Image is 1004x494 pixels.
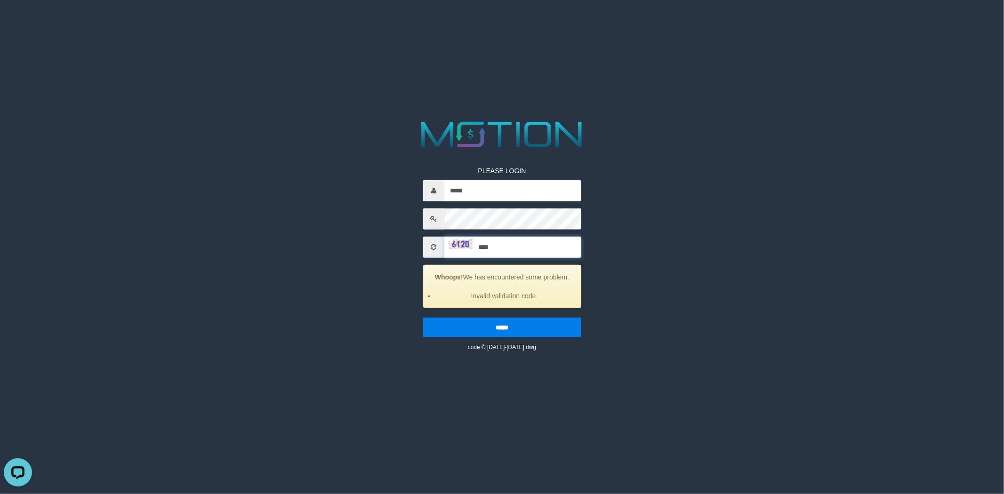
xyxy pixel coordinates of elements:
img: MOTION_logo.png [414,117,590,152]
p: PLEASE LOGIN [423,166,581,175]
strong: Whoops! [435,273,463,280]
div: We has encountered some problem. [423,264,581,308]
li: Invalid validation code. [435,291,574,300]
button: Open LiveChat chat widget [4,4,32,32]
img: captcha [449,239,473,249]
small: code © [DATE]-[DATE] dwg [468,343,536,350]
